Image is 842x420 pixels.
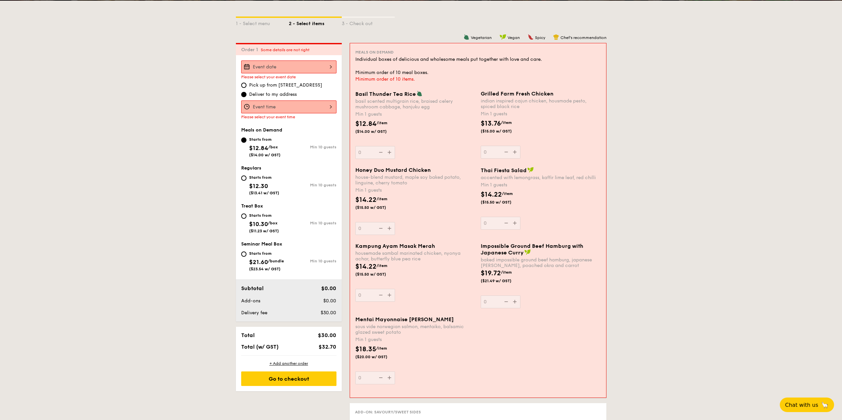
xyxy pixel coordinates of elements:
[417,91,422,96] img: icon-vegetarian.fe4039eb.svg
[289,183,336,187] div: Min 10 guests
[481,98,601,109] div: indian inspired cajun chicken, housmade pesto, spiced black rice
[785,402,818,408] span: Chat with us
[268,259,284,263] span: /bundle
[481,167,527,173] span: Thai Fiesta Salad
[355,167,431,173] span: Honey Duo Mustard Chicken
[481,182,601,188] div: Min 1 guests
[318,332,336,338] span: $30.00
[241,241,282,247] span: Seminar Meal Box
[377,197,387,201] span: /item
[535,35,545,40] span: Spicy
[249,153,281,157] span: ($14.00 w/ GST)
[780,398,834,412] button: Chat with us🦙
[501,120,512,125] span: /item
[376,346,387,351] span: /item
[241,298,260,304] span: Add-ons
[241,165,261,171] span: Regulars
[249,91,297,98] span: Deliver to my address
[355,263,377,271] span: $14.22
[323,298,336,304] span: $0.00
[481,278,526,284] span: ($21.49 w/ GST)
[321,285,336,291] span: $0.00
[241,371,336,386] div: Go to checkout
[481,269,501,277] span: $19.72
[527,167,534,173] img: icon-vegan.f8ff3823.svg
[355,410,421,414] span: Add-on: Savoury/Sweet Sides
[241,92,246,97] input: Deliver to my address
[241,310,267,316] span: Delivery fee
[560,35,606,40] span: Chef's recommendation
[464,34,469,40] img: icon-vegetarian.fe4039eb.svg
[481,111,601,117] div: Min 1 guests
[355,187,475,194] div: Min 1 guests
[249,220,268,228] span: $10.30
[342,18,395,27] div: 3 - Check out
[249,144,268,152] span: $12.84
[241,175,246,181] input: Starts from$12.30($13.41 w/ GST)Min 10 guests
[481,200,526,205] span: ($15.50 w/ GST)
[355,129,400,134] span: ($14.00 w/ GST)
[289,221,336,225] div: Min 10 guests
[261,48,309,52] span: Some details are not right
[355,56,601,76] div: Individual boxes of delicious and wholesome meals put together with love and care. Minimum order ...
[321,310,336,316] span: $30.00
[241,47,261,53] span: Order 1
[355,98,475,110] div: basil scented multigrain rice, braised celery mushroom cabbage, hanjuku egg
[249,267,281,271] span: ($23.54 w/ GST)
[355,316,454,323] span: Mentai Mayonnaise [PERSON_NAME]
[553,34,559,40] img: icon-chef-hat.a58ddaea.svg
[355,111,475,118] div: Min 1 guests
[249,213,279,218] div: Starts from
[249,182,268,190] span: $12.30
[377,121,387,125] span: /item
[241,285,264,291] span: Subtotal
[821,401,829,409] span: 🦙
[241,127,282,133] span: Meals on Demand
[481,129,526,134] span: ($15.00 w/ GST)
[355,243,435,249] span: Kampung Ayam Masak Merah
[241,100,336,113] input: Event time
[241,137,246,143] input: Starts from$12.84/box($14.00 w/ GST)Min 10 guests
[249,258,268,266] span: $21.60
[481,257,601,268] div: baked impossible ground beef hamburg, japanese [PERSON_NAME], poached okra and carrot
[355,345,376,353] span: $18.35
[268,145,278,149] span: /box
[355,91,416,97] span: Basil Thunder Tea Rice
[241,213,246,219] input: Starts from$10.30/box($11.23 w/ GST)Min 10 guests
[249,82,322,89] span: Pick up from [STREET_ADDRESS]
[355,76,601,83] div: Minimum order of 10 items.
[249,251,284,256] div: Starts from
[249,175,279,180] div: Starts from
[481,120,501,128] span: $13.76
[528,34,534,40] img: icon-spicy.37a8142b.svg
[249,229,279,233] span: ($11.23 w/ GST)
[355,272,400,277] span: ($15.50 w/ GST)
[241,251,246,257] input: Starts from$21.60/bundle($23.54 w/ GST)Min 10 guests
[481,243,583,256] span: Impossible Ground Beef Hamburg with Japanese Curry
[355,174,475,186] div: house-blend mustard, maple soy baked potato, linguine, cherry tomato
[289,259,336,263] div: Min 10 guests
[241,115,295,119] span: Please select your event time
[355,324,475,335] div: sous vide norwegian salmon, mentaiko, balsamic glazed sweet potato
[508,35,520,40] span: Vegan
[355,354,400,360] span: ($20.00 w/ GST)
[249,137,281,142] div: Starts from
[241,75,336,79] div: Please select your event date
[289,18,342,27] div: 2 - Select items
[355,196,377,204] span: $14.22
[241,60,336,73] input: Event date
[524,249,531,255] img: icon-vegan.f8ff3823.svg
[289,145,336,149] div: Min 10 guests
[319,344,336,350] span: $32.70
[241,203,263,209] span: Treat Box
[355,205,400,210] span: ($15.50 w/ GST)
[355,336,475,343] div: Min 1 guests
[481,191,502,199] span: $14.22
[377,263,387,268] span: /item
[481,91,554,97] span: Grilled Farm Fresh Chicken
[481,175,601,180] div: accented with lemongrass, kaffir lime leaf, red chilli
[355,50,394,55] span: Meals on Demand
[249,191,279,195] span: ($13.41 w/ GST)
[355,250,475,262] div: housemade sambal marinated chicken, nyonya achar, butterfly blue pea rice
[236,18,289,27] div: 1 - Select menu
